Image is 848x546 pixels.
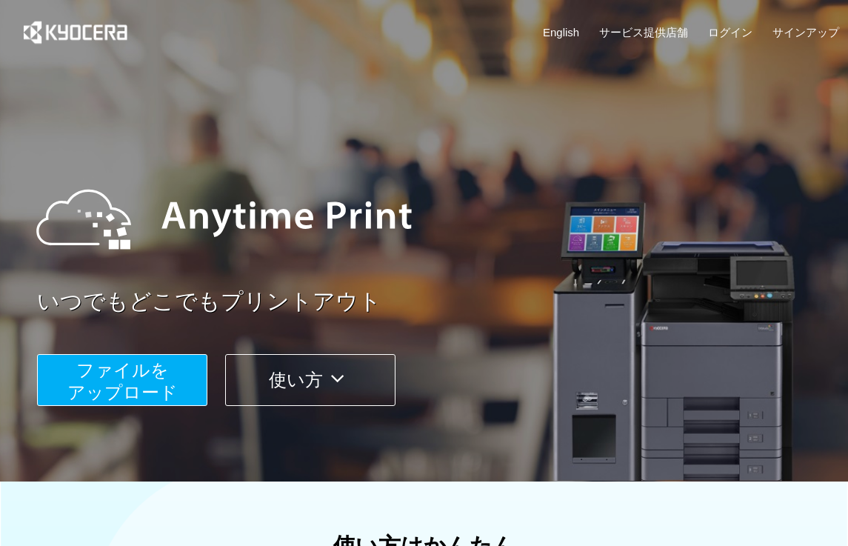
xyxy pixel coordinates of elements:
a: ログイン [708,24,752,40]
button: 使い方 [225,354,395,406]
a: サインアップ [772,24,839,40]
span: ファイルを ​​アップロード [67,360,178,402]
a: サービス提供店舗 [599,24,688,40]
button: ファイルを​​アップロード [37,354,207,406]
a: English [543,24,579,40]
a: いつでもどこでもプリントアウト [37,286,848,318]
